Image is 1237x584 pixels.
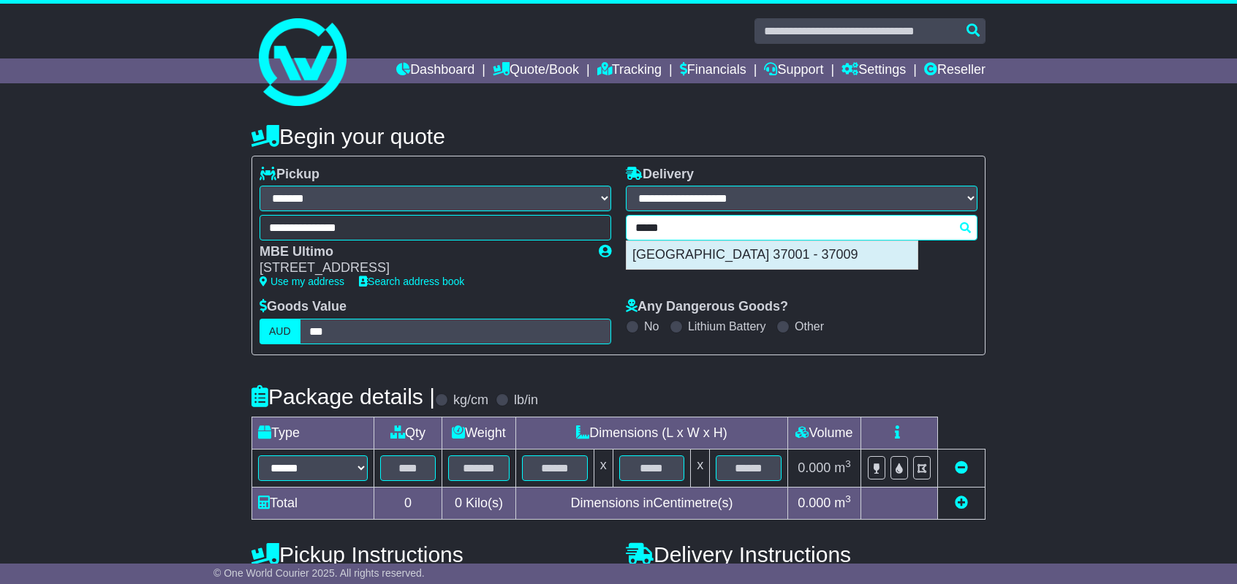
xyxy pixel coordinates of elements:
label: AUD [260,319,300,344]
td: x [594,449,613,487]
td: Dimensions in Centimetre(s) [515,487,787,519]
td: Weight [442,417,516,449]
a: Add new item [955,496,968,510]
label: Any Dangerous Goods? [626,299,788,315]
td: Total [252,487,374,519]
td: x [691,449,710,487]
span: 0.000 [798,460,831,475]
h4: Package details | [251,384,435,409]
a: Search address book [359,276,464,287]
td: Qty [374,417,442,449]
a: Settings [841,58,906,83]
h4: Pickup Instructions [251,542,611,566]
label: Pickup [260,167,319,183]
label: lb/in [514,393,538,409]
a: Financials [680,58,746,83]
sup: 3 [845,458,851,469]
td: Kilo(s) [442,487,516,519]
a: Quote/Book [493,58,579,83]
h4: Begin your quote [251,124,986,148]
div: [GEOGRAPHIC_DATA] 37001 - 37009 [627,241,918,269]
span: 0 [455,496,462,510]
span: © One World Courier 2025. All rights reserved. [213,567,425,579]
div: [STREET_ADDRESS] [260,260,584,276]
td: 0 [374,487,442,519]
label: Lithium Battery [688,319,766,333]
span: m [834,496,851,510]
span: m [834,460,851,475]
h4: Delivery Instructions [626,542,986,566]
a: Dashboard [396,58,474,83]
a: Remove this item [955,460,968,475]
a: Reseller [924,58,986,83]
span: 0.000 [798,496,831,510]
a: Support [764,58,823,83]
td: Volume [787,417,860,449]
a: Use my address [260,276,344,287]
label: Goods Value [260,299,347,315]
label: Delivery [626,167,694,183]
label: Other [795,319,824,333]
label: No [644,319,659,333]
td: Dimensions (L x W x H) [515,417,787,449]
sup: 3 [845,493,851,504]
a: Tracking [597,58,662,83]
td: Type [252,417,374,449]
label: kg/cm [453,393,488,409]
typeahead: Please provide city [626,215,977,240]
div: MBE Ultimo [260,244,584,260]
